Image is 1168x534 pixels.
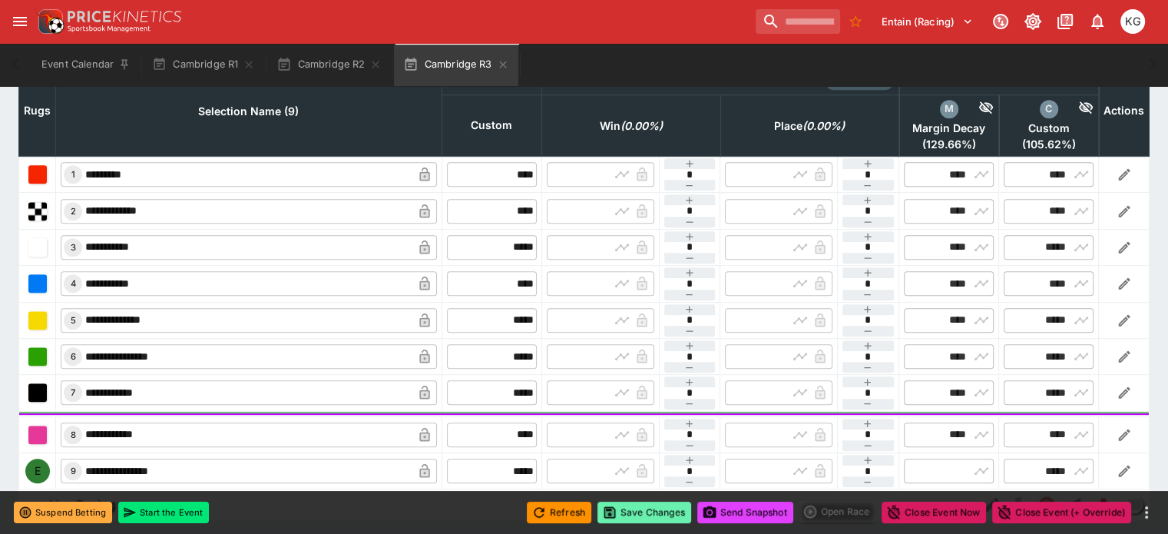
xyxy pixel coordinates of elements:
[68,315,79,326] span: 5
[394,43,518,86] button: Cambridge R3
[25,459,50,483] div: E
[68,169,78,180] span: 1
[34,6,65,37] img: PriceKinetics Logo
[1116,5,1150,38] button: Kevin Gutschlag
[802,117,845,135] em: ( 0.00 %)
[68,206,79,217] span: 2
[68,278,79,289] span: 4
[143,43,264,86] button: Cambridge R1
[904,121,994,135] span: Margin Decay
[799,501,875,522] div: split button
[756,9,840,34] input: search
[1051,8,1079,35] button: Documentation
[68,25,151,32] img: Sportsbook Management
[872,9,982,34] button: Select Tenant
[527,502,591,523] button: Refresh
[1004,138,1094,151] span: ( 105.62 %)
[583,117,680,135] span: excl. Emergencies (0.00%)
[68,351,79,362] span: 6
[1004,100,1094,151] div: excl. Emergencies (100.62%)
[697,502,793,523] button: Send Snapshot
[14,502,112,523] button: Suspend Betting
[757,117,862,135] span: excl. Emergencies (0.00%)
[68,387,78,398] span: 7
[32,43,140,86] button: Event Calendar
[987,8,1014,35] button: Connected to PK
[882,502,986,523] button: Close Event Now
[19,65,56,156] th: Rugs
[1099,65,1150,156] th: Actions
[68,242,79,253] span: 3
[1137,503,1156,522] button: more
[68,11,181,22] img: PriceKinetics
[940,100,958,118] div: margin_decay
[1040,100,1058,118] div: custom
[843,9,868,34] button: No Bookmarks
[18,489,978,520] button: Live Racing
[68,466,79,476] span: 9
[1019,8,1047,35] button: Toggle light/dark mode
[1084,8,1111,35] button: Notifications
[620,117,663,135] em: ( 0.00 %)
[181,102,316,121] span: Selection Name (9)
[68,430,79,440] span: 8
[442,95,541,156] th: Custom
[267,43,391,86] button: Cambridge R2
[958,100,994,118] div: Hide Competitor
[904,100,994,151] div: excl. Emergencies (129.66%)
[118,502,209,523] button: Start the Event
[992,502,1131,523] button: Close Event (+ Override)
[904,138,994,151] span: ( 129.66 %)
[1058,100,1094,118] div: Hide Competitor
[1004,121,1094,135] span: Custom
[1088,489,1119,520] a: b5d2c617-6c3f-41f7-9324-2dfe09ea4cc4
[6,8,34,35] button: open drawer
[1120,9,1145,34] div: Kevin Gutschlag
[597,502,691,523] button: Save Changes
